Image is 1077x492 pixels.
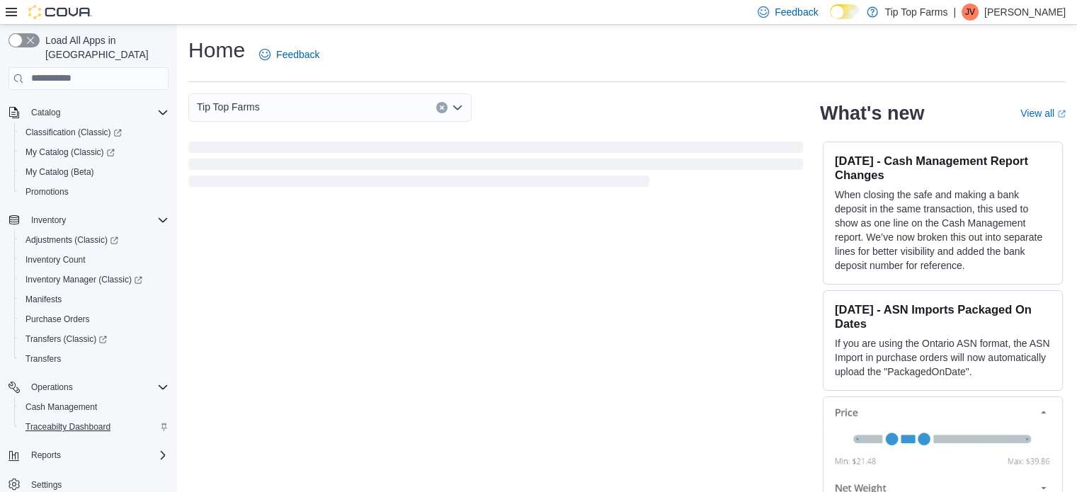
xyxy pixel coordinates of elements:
[20,251,91,268] a: Inventory Count
[25,379,79,396] button: Operations
[31,214,66,226] span: Inventory
[20,311,169,328] span: Purchase Orders
[25,234,118,246] span: Adjustments (Classic)
[25,212,169,229] span: Inventory
[14,309,174,329] button: Purchase Orders
[953,4,956,21] p: |
[14,349,174,369] button: Transfers
[197,98,260,115] span: Tip Top Farms
[984,4,1066,21] p: [PERSON_NAME]
[25,379,169,396] span: Operations
[40,33,169,62] span: Load All Apps in [GEOGRAPHIC_DATA]
[20,183,74,200] a: Promotions
[14,290,174,309] button: Manifests
[20,271,148,288] a: Inventory Manager (Classic)
[835,336,1051,379] p: If you are using the Ontario ASN format, the ASN Import in purchase orders will now automatically...
[20,311,96,328] a: Purchase Orders
[20,350,67,367] a: Transfers
[835,154,1051,182] h3: [DATE] - Cash Management Report Changes
[28,5,92,19] img: Cova
[31,450,61,461] span: Reports
[14,397,174,417] button: Cash Management
[25,401,97,413] span: Cash Management
[830,19,831,20] span: Dark Mode
[20,291,67,308] a: Manifests
[25,314,90,325] span: Purchase Orders
[835,188,1051,273] p: When closing the safe and making a bank deposit in the same transaction, this used to show as one...
[20,251,169,268] span: Inventory Count
[25,212,72,229] button: Inventory
[25,127,122,138] span: Classification (Classic)
[20,271,169,288] span: Inventory Manager (Classic)
[20,183,169,200] span: Promotions
[25,353,61,365] span: Transfers
[885,4,948,21] p: Tip Top Farms
[25,104,66,121] button: Catalog
[20,418,169,435] span: Traceabilty Dashboard
[20,418,116,435] a: Traceabilty Dashboard
[25,447,169,464] span: Reports
[820,102,924,125] h2: What's new
[14,182,174,202] button: Promotions
[20,144,169,161] span: My Catalog (Classic)
[14,162,174,182] button: My Catalog (Beta)
[1057,110,1066,118] svg: External link
[188,144,803,190] span: Loading
[31,382,73,393] span: Operations
[452,102,463,113] button: Open list of options
[31,479,62,491] span: Settings
[436,102,448,113] button: Clear input
[20,164,169,181] span: My Catalog (Beta)
[3,377,174,397] button: Operations
[1020,108,1066,119] a: View allExternal link
[20,291,169,308] span: Manifests
[835,302,1051,331] h3: [DATE] - ASN Imports Packaged On Dates
[25,147,115,158] span: My Catalog (Classic)
[20,399,103,416] a: Cash Management
[25,254,86,265] span: Inventory Count
[14,270,174,290] a: Inventory Manager (Classic)
[188,36,245,64] h1: Home
[962,4,979,21] div: Jennifer Villalobos
[3,210,174,230] button: Inventory
[3,103,174,122] button: Catalog
[20,124,169,141] span: Classification (Classic)
[20,124,127,141] a: Classification (Classic)
[14,329,174,349] a: Transfers (Classic)
[14,230,174,250] a: Adjustments (Classic)
[20,164,100,181] a: My Catalog (Beta)
[775,5,818,19] span: Feedback
[20,399,169,416] span: Cash Management
[20,350,169,367] span: Transfers
[25,421,110,433] span: Traceabilty Dashboard
[965,4,975,21] span: JV
[25,274,142,285] span: Inventory Manager (Classic)
[25,294,62,305] span: Manifests
[25,166,94,178] span: My Catalog (Beta)
[14,250,174,270] button: Inventory Count
[25,447,67,464] button: Reports
[14,142,174,162] a: My Catalog (Classic)
[31,107,60,118] span: Catalog
[20,144,120,161] a: My Catalog (Classic)
[276,47,319,62] span: Feedback
[20,231,124,248] a: Adjustments (Classic)
[20,331,169,348] span: Transfers (Classic)
[25,333,107,345] span: Transfers (Classic)
[3,445,174,465] button: Reports
[25,186,69,198] span: Promotions
[14,122,174,142] a: Classification (Classic)
[830,4,860,19] input: Dark Mode
[25,104,169,121] span: Catalog
[20,331,113,348] a: Transfers (Classic)
[20,231,169,248] span: Adjustments (Classic)
[253,40,325,69] a: Feedback
[14,417,174,437] button: Traceabilty Dashboard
